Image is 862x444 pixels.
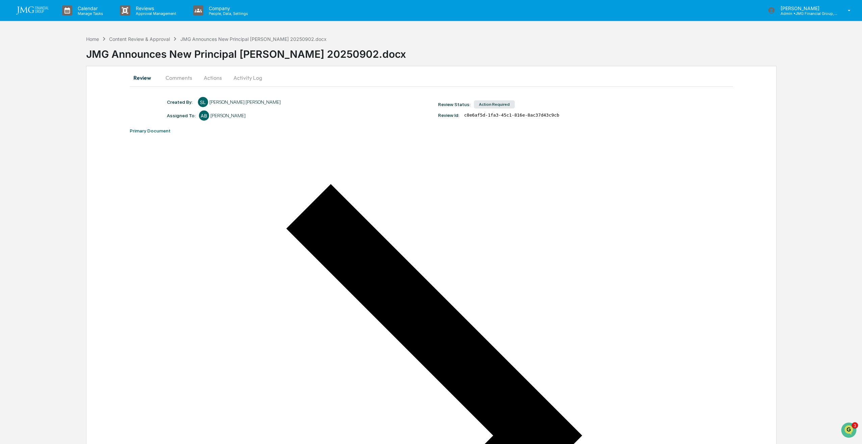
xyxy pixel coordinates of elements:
div: Review Id: [438,113,459,118]
a: Powered byPylon [48,167,82,173]
iframe: Open customer support [840,422,859,440]
div: SL [198,97,208,107]
div: 🖐️ [7,139,12,144]
span: [PERSON_NAME] [21,110,55,116]
div: Start new chat [30,52,111,58]
span: [PERSON_NAME] [21,92,55,97]
span: • [56,110,58,116]
button: Start new chat [115,54,123,62]
a: 🔎Data Lookup [4,148,45,161]
p: Admin • JMG Financial Group, Ltd. [775,11,838,16]
button: Activity Log [228,70,268,86]
p: How can we help? [7,14,123,25]
img: logo [16,6,49,15]
span: • [56,92,58,97]
div: JMG Announces New Principal [PERSON_NAME] 20250902.docx [180,36,327,42]
p: Calendar [72,5,106,11]
button: Comments [160,70,198,86]
div: AB [199,110,209,121]
button: Review [130,70,160,86]
img: 1746055101610-c473b297-6a78-478c-a979-82029cc54cd1 [7,52,19,64]
span: [DATE] [60,110,74,116]
span: Data Lookup [14,151,43,158]
img: 8933085812038_c878075ebb4cc5468115_72.jpg [14,52,26,64]
span: Pylon [67,168,82,173]
span: [DATE] [60,92,74,97]
div: Review Status: [438,102,471,107]
div: 🔎 [7,152,12,157]
div: Content Review & Approval [109,36,170,42]
img: Jack Rasmussen [7,104,18,115]
span: Primary Document [130,128,171,133]
img: 1746055101610-c473b297-6a78-478c-a979-82029cc54cd1 [14,110,19,116]
div: secondary tabs example [130,70,733,86]
div: Home [86,36,99,42]
p: [PERSON_NAME] [775,5,838,11]
div: 🗄️ [49,139,54,144]
span: Preclearance [14,138,44,145]
div: We're available if you need us! [30,58,93,64]
div: [PERSON_NAME] [210,113,246,118]
img: 1746055101610-c473b297-6a78-478c-a979-82029cc54cd1 [14,92,19,98]
div: Past conversations [7,75,45,80]
p: Reviews [130,5,180,11]
button: Actions [198,70,228,86]
p: Company [203,5,251,11]
div: JMG Announces New Principal [PERSON_NAME] 20250902.docx [86,43,862,60]
p: People, Data, Settings [203,11,251,16]
span: c8e6af5d-1fa3-45c1-816e-8ac37d43c9cb [464,113,559,118]
div: [PERSON_NAME] [PERSON_NAME] [209,99,281,105]
img: Jack Rasmussen [7,85,18,96]
p: Manage Tasks [72,11,106,16]
p: Approval Management [130,11,180,16]
span: Attestations [56,138,84,145]
div: Assigned To: [167,113,196,118]
a: 🖐️Preclearance [4,135,46,148]
div: Created By: ‎ ‎ [167,99,195,105]
div: Action Required [474,100,515,108]
a: 🗄️Attestations [46,135,86,148]
button: See all [105,74,123,82]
